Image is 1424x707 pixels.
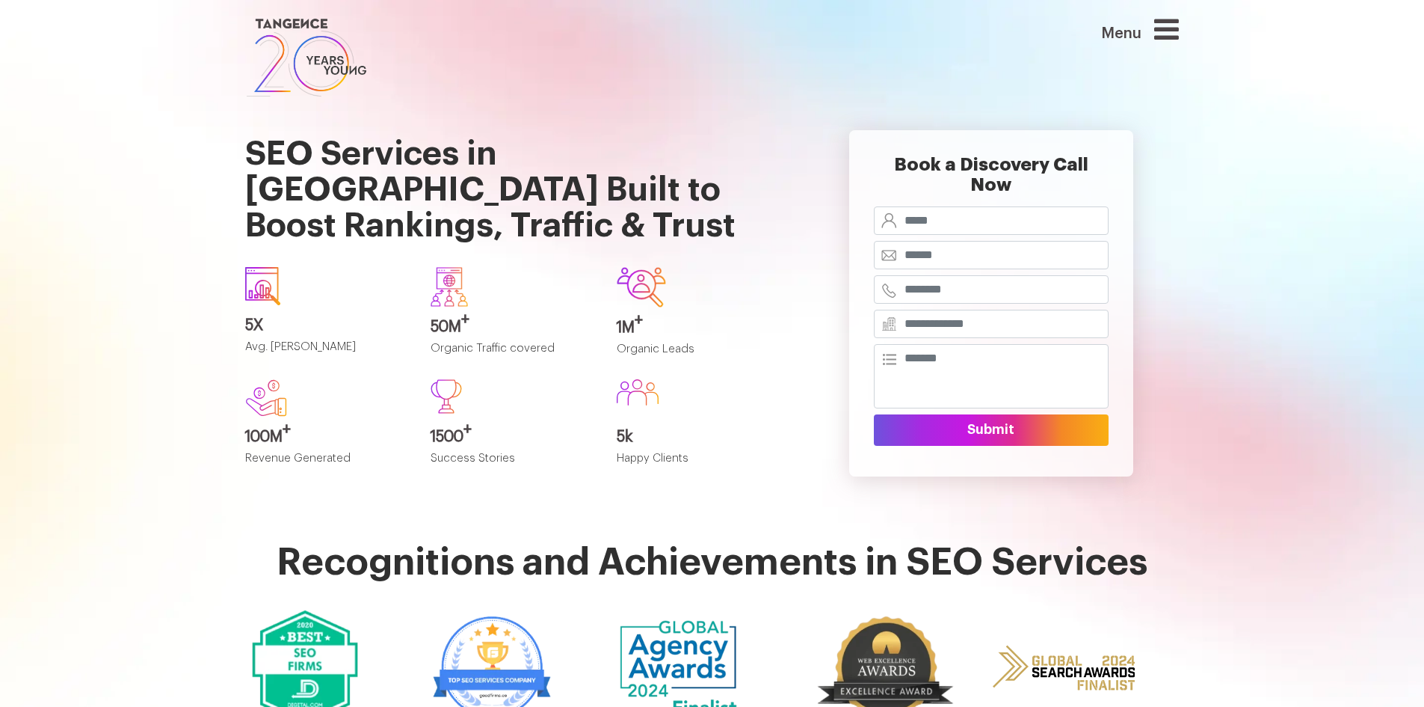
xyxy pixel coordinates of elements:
sup: + [635,313,643,328]
h2: Book a Discovery Call Now [874,155,1109,206]
h3: 50M [431,319,594,335]
h3: 1500 [431,429,594,445]
h3: 1M [617,319,780,336]
h1: Recognitions and Achievements in SEO Services [245,542,1180,584]
h3: 5k [617,429,780,445]
img: icon1.svg [245,267,281,305]
sup: + [461,312,469,327]
h3: 5X [245,317,409,334]
p: Happy Clients [617,453,780,477]
h3: 100M [245,429,409,445]
p: Revenue Generated [245,453,409,477]
p: Success Stories [431,453,594,477]
sup: + [283,422,291,437]
img: Group-642.svg [617,267,666,307]
button: Submit [874,414,1109,446]
h1: SEO Services in [GEOGRAPHIC_DATA] Built to Boost Rankings, Traffic & Trust [245,100,781,255]
img: logo SVG [245,15,368,100]
p: Avg. [PERSON_NAME] [245,341,409,366]
img: Group%20586.svg [617,379,659,405]
p: Organic Leads [617,343,780,368]
img: Group-640.svg [431,267,467,306]
p: Organic Traffic covered [431,343,594,367]
sup: + [463,422,472,437]
img: new.svg [245,379,287,417]
img: Path%20473.svg [431,379,462,414]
